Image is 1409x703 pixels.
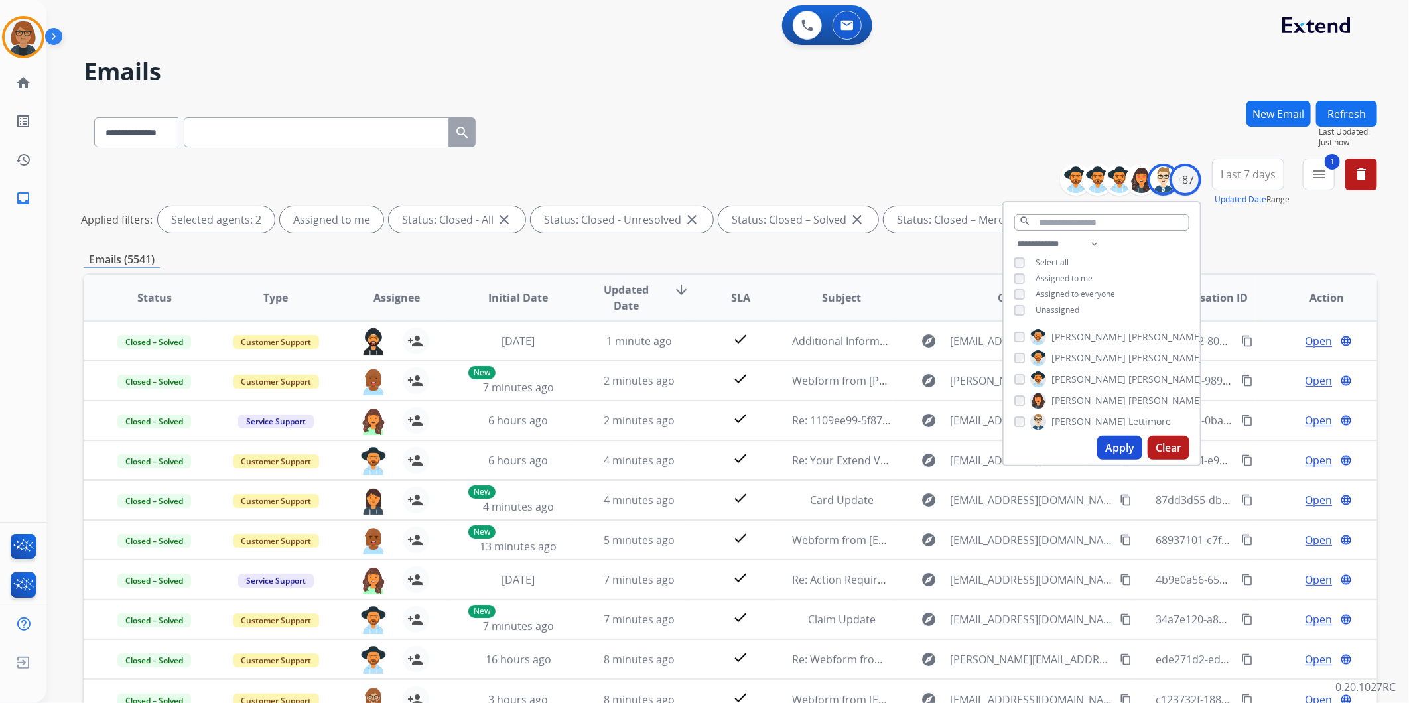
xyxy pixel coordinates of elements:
[408,532,424,548] mat-icon: person_add
[233,454,319,468] span: Customer Support
[733,331,749,347] mat-icon: check
[1306,413,1333,428] span: Open
[733,450,749,466] mat-icon: check
[5,19,42,56] img: avatar
[733,490,749,506] mat-icon: check
[117,415,191,428] span: Closed – Solved
[360,328,387,355] img: agent-avatar
[604,373,675,388] span: 2 minutes ago
[1319,137,1377,148] span: Just now
[1120,613,1132,625] mat-icon: content_copy
[1036,257,1069,268] span: Select all
[1128,394,1203,407] span: [PERSON_NAME]
[233,613,319,627] span: Customer Support
[15,152,31,168] mat-icon: history
[408,572,424,588] mat-icon: person_add
[792,572,1309,587] span: Re: Action Required: You've been assigned a new service order: 11c10023-e6fb-4810-b6a5-20a4663fa1ee
[1156,572,1364,587] span: 4b9e0a56-6500-4cdb-8d6d-d042e3509ed7
[604,652,675,667] span: 8 minutes ago
[1241,574,1253,586] mat-icon: content_copy
[360,487,387,515] img: agent-avatar
[951,572,1113,588] span: [EMAIL_ADDRESS][DOMAIN_NAME]
[1120,534,1132,546] mat-icon: content_copy
[233,534,319,548] span: Customer Support
[1156,533,1347,547] span: 68937101-c7f4-4cf9-8049-89df6fdf3e82
[81,212,153,227] p: Applied filters:
[483,499,554,514] span: 4 minutes ago
[1306,532,1333,548] span: Open
[1241,494,1253,506] mat-icon: content_copy
[360,566,387,594] img: agent-avatar
[607,334,673,348] span: 1 minute ago
[1303,159,1335,190] button: 1
[117,494,191,508] span: Closed – Solved
[1156,493,1361,507] span: 87dd3d55-dbc2-42b1-8e8a-6714f8ed613a
[1340,653,1352,665] mat-icon: language
[280,206,383,233] div: Assigned to me
[1215,194,1290,205] span: Range
[1311,166,1327,182] mat-icon: menu
[951,532,1113,548] span: [EMAIL_ADDRESS][DOMAIN_NAME]
[684,212,700,227] mat-icon: close
[604,413,675,428] span: 2 minutes ago
[921,532,937,548] mat-icon: explore
[117,534,191,548] span: Closed – Solved
[1306,651,1333,667] span: Open
[233,375,319,389] span: Customer Support
[1212,159,1284,190] button: Last 7 days
[733,649,749,665] mat-icon: check
[483,619,554,633] span: 7 minutes ago
[604,612,675,627] span: 7 minutes ago
[1306,373,1333,389] span: Open
[718,206,878,233] div: Status: Closed – Solved
[1306,611,1333,627] span: Open
[792,533,1093,547] span: Webform from [EMAIL_ADDRESS][DOMAIN_NAME] on [DATE]
[1051,373,1126,386] span: [PERSON_NAME]
[921,492,937,508] mat-icon: explore
[360,606,387,634] img: agent-avatar
[1340,613,1352,625] mat-icon: language
[1051,415,1126,428] span: [PERSON_NAME]
[1340,375,1352,387] mat-icon: language
[1036,304,1079,316] span: Unassigned
[84,251,160,268] p: Emails (5541)
[1036,288,1115,300] span: Assigned to everyone
[1097,436,1142,460] button: Apply
[1340,335,1352,347] mat-icon: language
[408,651,424,667] mat-icon: person_add
[15,113,31,129] mat-icon: list_alt
[792,334,906,348] span: Additional Information
[1241,613,1253,625] mat-icon: content_copy
[1306,452,1333,468] span: Open
[408,373,424,389] mat-icon: person_add
[408,611,424,627] mat-icon: person_add
[488,413,548,428] span: 6 hours ago
[921,611,937,627] mat-icon: explore
[822,290,861,306] span: Subject
[233,335,319,349] span: Customer Support
[808,612,876,627] span: Claim Update
[468,525,496,539] p: New
[502,334,535,348] span: [DATE]
[360,447,387,475] img: agent-avatar
[117,454,191,468] span: Closed – Solved
[951,651,1113,667] span: [PERSON_NAME][EMAIL_ADDRESS][PERSON_NAME][DOMAIN_NAME]
[951,413,1113,428] span: [EMAIL_ADDRESS][DOMAIN_NAME]
[921,333,937,349] mat-icon: explore
[792,373,1175,388] span: Webform from [PERSON_NAME][EMAIL_ADDRESS][DOMAIN_NAME] on [DATE]
[1340,415,1352,426] mat-icon: language
[921,651,937,667] mat-icon: explore
[238,415,314,428] span: Service Support
[408,452,424,468] mat-icon: person_add
[1306,333,1333,349] span: Open
[263,290,288,306] span: Type
[15,190,31,206] mat-icon: inbox
[1306,572,1333,588] span: Open
[604,533,675,547] span: 5 minutes ago
[117,613,191,627] span: Closed – Solved
[486,652,551,667] span: 16 hours ago
[1241,415,1253,426] mat-icon: content_copy
[1335,679,1396,695] p: 0.20.1027RC
[1215,194,1266,205] button: Updated Date
[233,494,319,508] span: Customer Support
